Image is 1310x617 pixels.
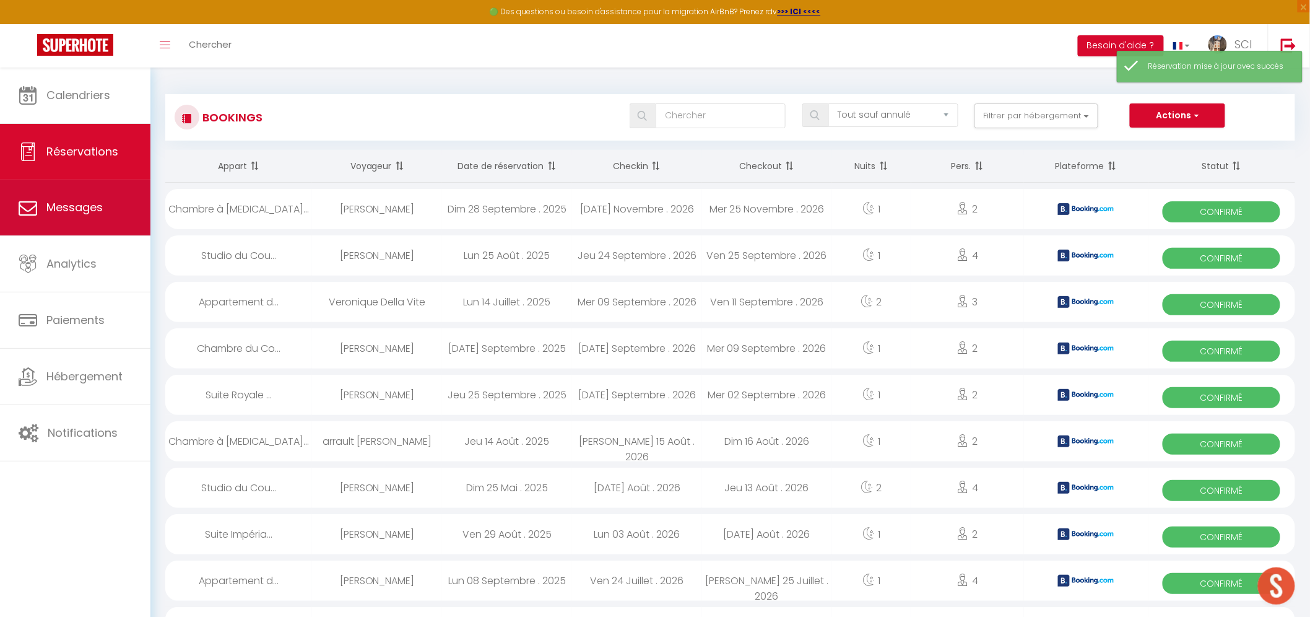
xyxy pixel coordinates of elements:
span: Calendriers [46,87,110,103]
th: Sort by channel [1024,150,1148,183]
div: Ouvrir le chat [1258,567,1295,605]
img: Super Booking [37,34,113,56]
th: Sort by guest [312,150,442,183]
th: Sort by people [911,150,1025,183]
img: logout [1281,38,1296,53]
div: Réservation mise à jour avec succès [1148,61,1290,72]
th: Sort by checkin [572,150,702,183]
a: Chercher [180,24,241,68]
span: Notifications [48,425,118,440]
span: Chercher [189,38,232,51]
button: Filtrer par hébergement [974,103,1098,128]
span: Paiements [46,312,105,328]
th: Sort by nights [832,150,911,183]
h3: Bookings [199,103,262,131]
span: SCI [1235,37,1252,52]
th: Sort by checkout [702,150,832,183]
button: Besoin d'aide ? [1078,35,1164,56]
th: Sort by booking date [442,150,572,183]
img: ... [1208,35,1227,54]
button: Actions [1130,103,1225,128]
a: ... SCI [1199,24,1268,68]
a: >>> ICI <<<< [778,6,821,17]
th: Sort by rentals [165,150,312,183]
th: Sort by status [1148,150,1295,183]
input: Chercher [656,103,786,128]
span: Réservations [46,144,118,159]
span: Messages [46,199,103,215]
span: Analytics [46,256,97,271]
span: Hébergement [46,369,123,384]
